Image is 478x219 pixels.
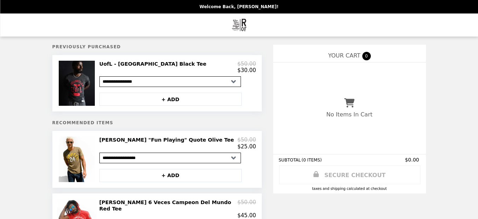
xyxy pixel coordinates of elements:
[237,212,256,219] p: $45.00
[279,158,302,163] span: SUBTOTAL
[52,44,262,49] h5: Previously Purchased
[237,67,256,73] p: $30.00
[328,52,360,59] span: YOUR CART
[237,199,256,212] p: $50.00
[99,76,241,87] select: Select a product variant
[200,4,278,9] p: Welcome Back, [PERSON_NAME]!
[301,158,322,163] span: ( 0 ITEMS )
[99,169,242,182] button: + ADD
[99,137,237,143] h2: [PERSON_NAME] "Fun Playing" Quote Olive Tee
[99,93,242,106] button: + ADD
[237,61,256,67] p: $50.00
[237,143,256,150] p: $25.00
[59,61,97,106] img: UofL - Louisville Black Tee
[326,111,372,118] p: No Items In Cart
[52,120,262,125] h5: Recommended Items
[237,137,256,143] p: $50.00
[232,18,246,32] img: Brand Logo
[279,187,420,191] div: Taxes and Shipping calculated at checkout
[362,52,371,60] span: 0
[99,199,238,212] h2: [PERSON_NAME] 6 Veces Campeon Del Mundo Red Tee
[59,137,97,182] img: Ken Griffey Jr. "Fun Playing" Quote Olive Tee
[405,157,420,163] span: $0.00
[99,61,209,67] h2: UofL - [GEOGRAPHIC_DATA] Black Tee
[99,153,241,163] select: Select a product variant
